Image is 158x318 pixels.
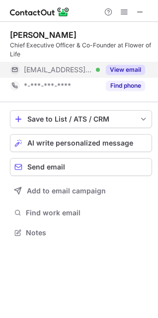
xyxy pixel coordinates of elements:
[10,158,152,176] button: Send email
[106,81,145,91] button: Reveal Button
[106,65,145,75] button: Reveal Button
[10,226,152,240] button: Notes
[10,30,77,40] div: [PERSON_NAME]
[10,182,152,200] button: Add to email campaign
[27,139,133,147] span: AI write personalized message
[26,228,148,237] span: Notes
[26,208,148,217] span: Find work email
[27,187,106,195] span: Add to email campaign
[24,65,92,74] span: [EMAIL_ADDRESS][DOMAIN_NAME]
[27,163,65,171] span: Send email
[10,110,152,128] button: save-profile-one-click
[10,6,70,18] img: ContactOut v5.3.10
[10,41,152,59] div: Chief Executive Officer & Co-Founder at Flower of Life
[10,206,152,220] button: Find work email
[27,115,135,123] div: Save to List / ATS / CRM
[10,134,152,152] button: AI write personalized message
